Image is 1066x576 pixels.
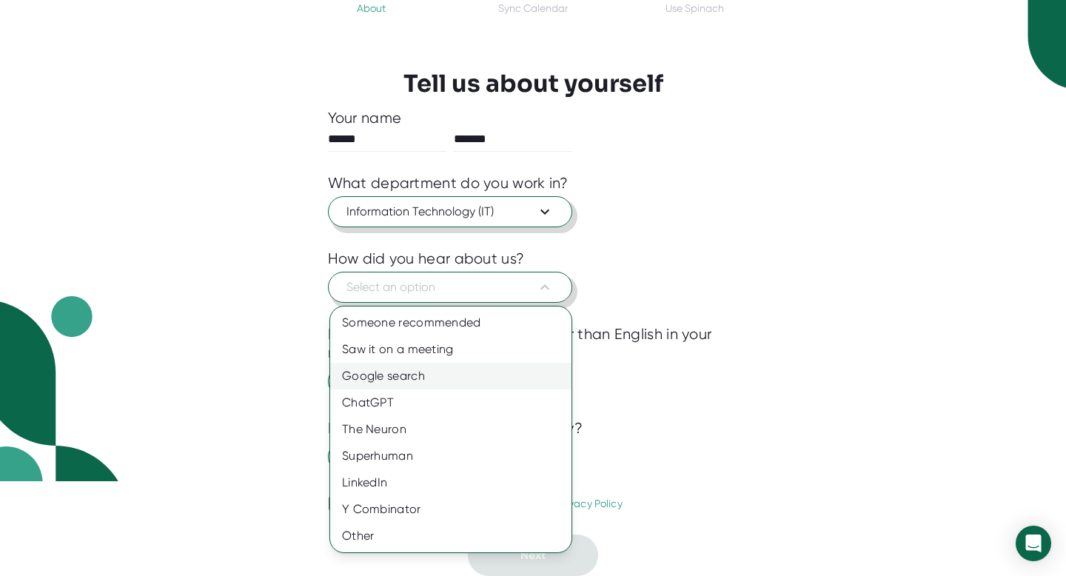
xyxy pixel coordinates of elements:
[330,523,571,549] div: Other
[1016,526,1051,561] div: Open Intercom Messenger
[330,389,571,416] div: ChatGPT
[330,336,571,363] div: Saw it on a meeting
[330,469,571,496] div: LinkedIn
[330,496,571,523] div: Y Combinator
[330,309,571,336] div: Someone recommended
[330,443,571,469] div: Superhuman
[330,363,571,389] div: Google search
[330,416,571,443] div: The Neuron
